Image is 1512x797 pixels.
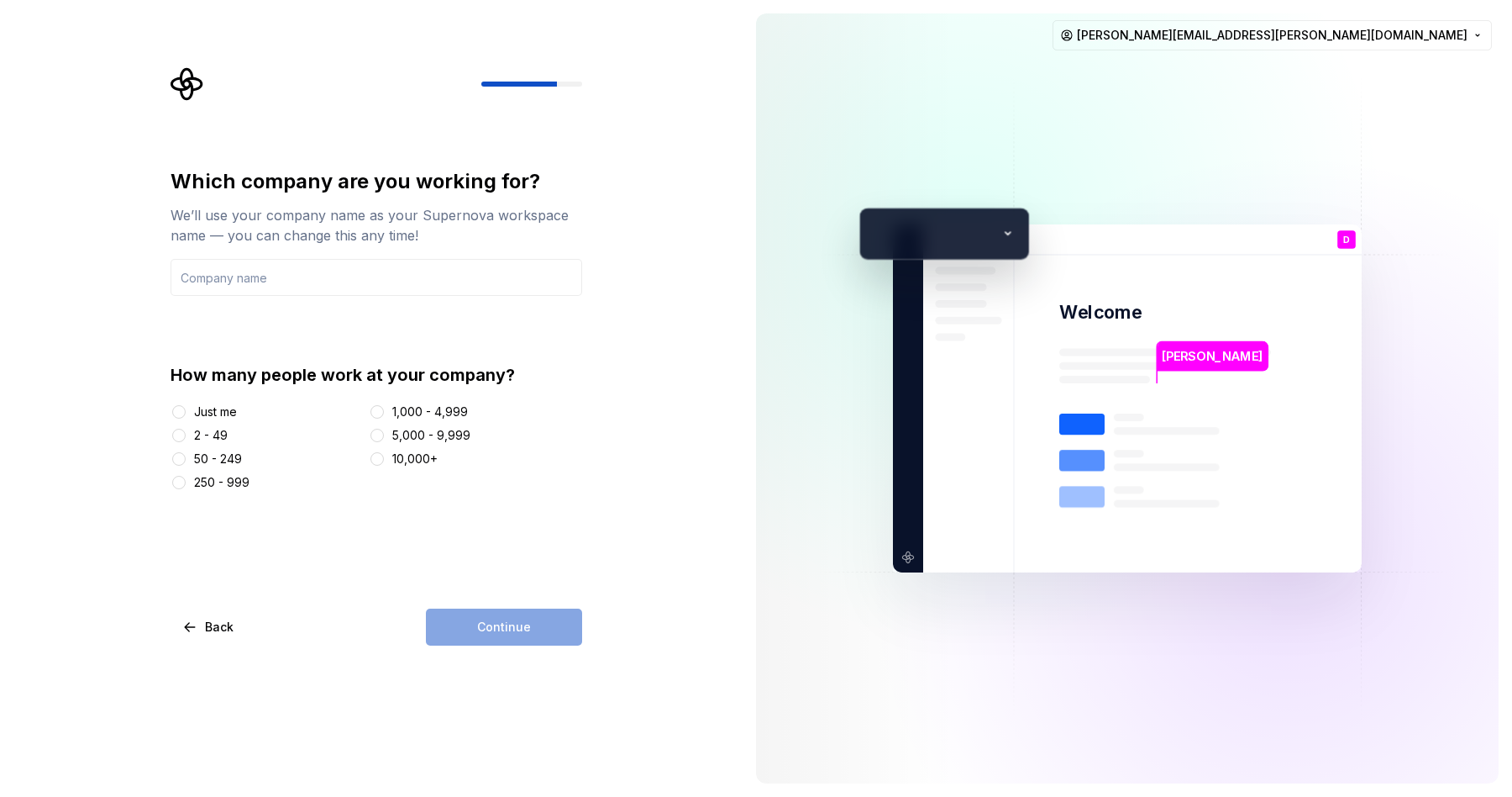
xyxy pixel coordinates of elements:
[392,427,470,444] div: 5,000 - 9,999
[194,427,228,444] div: 2 - 49
[1162,347,1263,366] p: [PERSON_NAME]
[1059,300,1142,325] p: Welcome
[171,67,204,101] svg: Supernova Logo
[171,609,248,646] button: Back
[1343,235,1350,245] p: D
[194,474,249,491] div: 250 - 999
[171,259,582,296] input: Company name
[205,619,234,636] span: Back
[194,451,242,467] div: 50 - 249
[392,404,468,420] div: 1,000 - 4,999
[171,205,582,245] div: We’ll use your company name as your Supernova workspace name — you can change this any time!
[171,168,582,195] div: Which company are you working for?
[392,451,438,467] div: 10,000+
[1077,27,1467,44] span: [PERSON_NAME][EMAIL_ADDRESS][PERSON_NAME][DOMAIN_NAME]
[171,363,582,387] div: How many people work at your company?
[1053,20,1492,50] button: [PERSON_NAME][EMAIL_ADDRESS][PERSON_NAME][DOMAIN_NAME]
[194,404,237,420] div: Just me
